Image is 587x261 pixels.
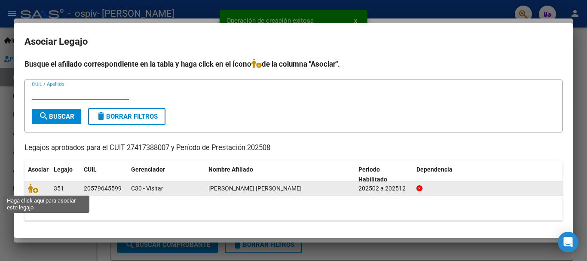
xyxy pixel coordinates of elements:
datatable-header-cell: Nombre Afiliado [205,160,355,189]
span: Dependencia [416,166,452,173]
span: Buscar [39,113,74,120]
datatable-header-cell: Dependencia [413,160,563,189]
span: ROLON CARO LORENZO EZEQUIEL [208,185,302,192]
div: Open Intercom Messenger [558,232,578,252]
button: Borrar Filtros [88,108,165,125]
h4: Busque el afiliado correspondiente en la tabla y haga click en el ícono de la columna "Asociar". [24,58,563,70]
datatable-header-cell: Legajo [50,160,80,189]
span: Periodo Habilitado [358,166,387,183]
span: C30 - Visitar [131,185,163,192]
div: 20579645599 [84,184,122,193]
mat-icon: delete [96,111,106,121]
span: Asociar [28,166,49,173]
div: 1 registros [24,199,563,221]
datatable-header-cell: Periodo Habilitado [355,160,413,189]
span: Gerenciador [131,166,165,173]
p: Legajos aprobados para el CUIT 27417388007 y Período de Prestación 202508 [24,143,563,154]
button: Buscar [32,109,81,124]
datatable-header-cell: Asociar [24,160,50,189]
span: 351 [54,185,64,192]
span: Borrar Filtros [96,113,158,120]
datatable-header-cell: CUIL [80,160,128,189]
mat-icon: search [39,111,49,121]
span: Nombre Afiliado [208,166,253,173]
div: 202502 a 202512 [358,184,410,193]
h2: Asociar Legajo [24,34,563,50]
span: CUIL [84,166,97,173]
datatable-header-cell: Gerenciador [128,160,205,189]
span: Legajo [54,166,73,173]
